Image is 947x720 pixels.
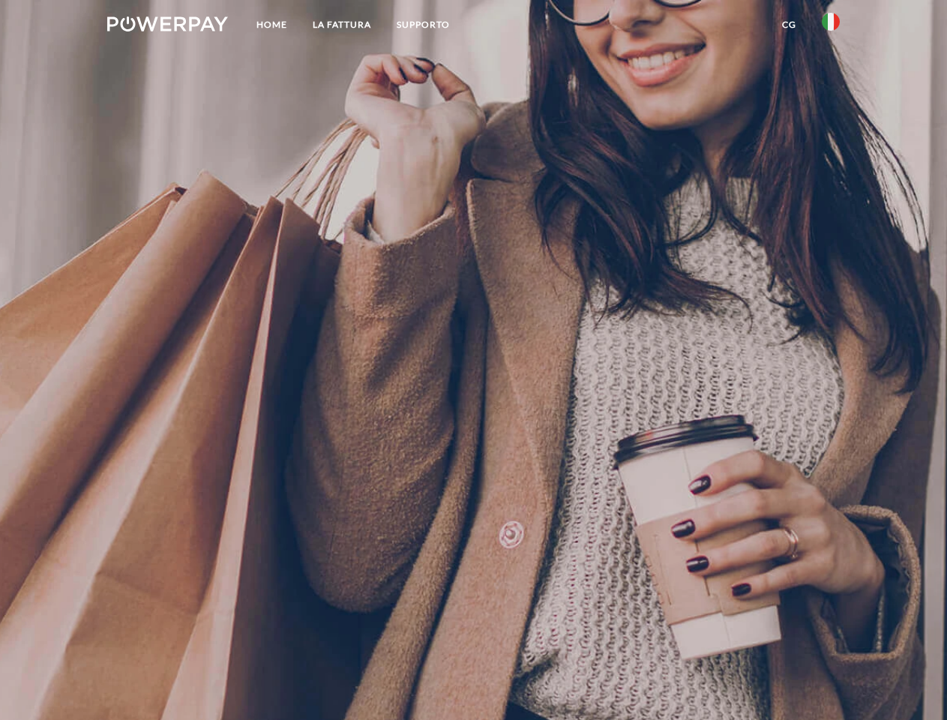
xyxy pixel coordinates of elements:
[107,16,228,31] img: logo-powerpay-white.svg
[769,11,809,38] a: CG
[384,11,463,38] a: Supporto
[822,13,840,31] img: it
[244,11,300,38] a: Home
[300,11,384,38] a: LA FATTURA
